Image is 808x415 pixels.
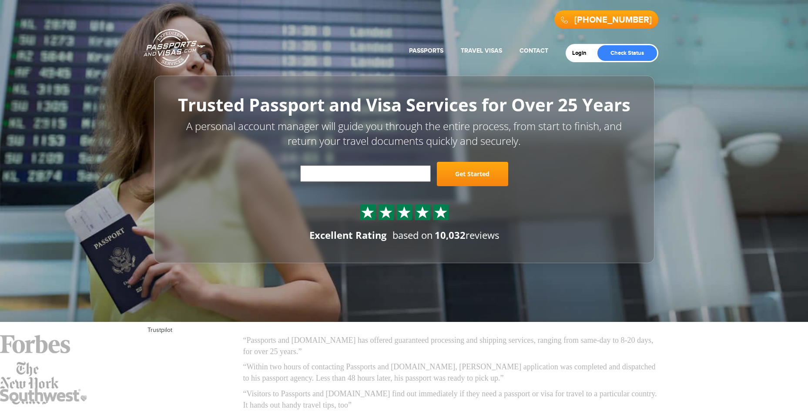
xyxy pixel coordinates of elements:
[409,47,443,54] a: Passports
[574,15,652,25] a: [PHONE_NUMBER]
[572,50,593,57] a: Login
[243,335,661,357] p: “Passports and [DOMAIN_NAME] has offered guaranteed processing and shipping services, ranging fro...
[437,162,508,186] a: Get Started
[398,206,411,219] img: Sprite St
[144,29,205,68] a: Passports & [DOMAIN_NAME]
[243,361,661,384] p: “Within two hours of contacting Passports and [DOMAIN_NAME], [PERSON_NAME] application was comple...
[435,228,499,241] span: reviews
[416,206,429,219] img: Sprite St
[243,388,661,411] p: “Visitors to Passports and [DOMAIN_NAME] find out immediately if they need a passport or visa for...
[379,206,392,219] img: Sprite St
[434,206,447,219] img: Sprite St
[148,327,172,334] a: Trustpilot
[435,228,466,241] strong: 10,032
[392,228,433,241] span: based on
[520,47,548,54] a: Contact
[174,95,635,114] h1: Trusted Passport and Visa Services for Over 25 Years
[461,47,502,54] a: Travel Visas
[597,45,657,61] a: Check Status
[174,119,635,149] p: A personal account manager will guide you through the entire process, from start to finish, and r...
[309,228,386,242] div: Excellent Rating
[361,206,374,219] img: Sprite St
